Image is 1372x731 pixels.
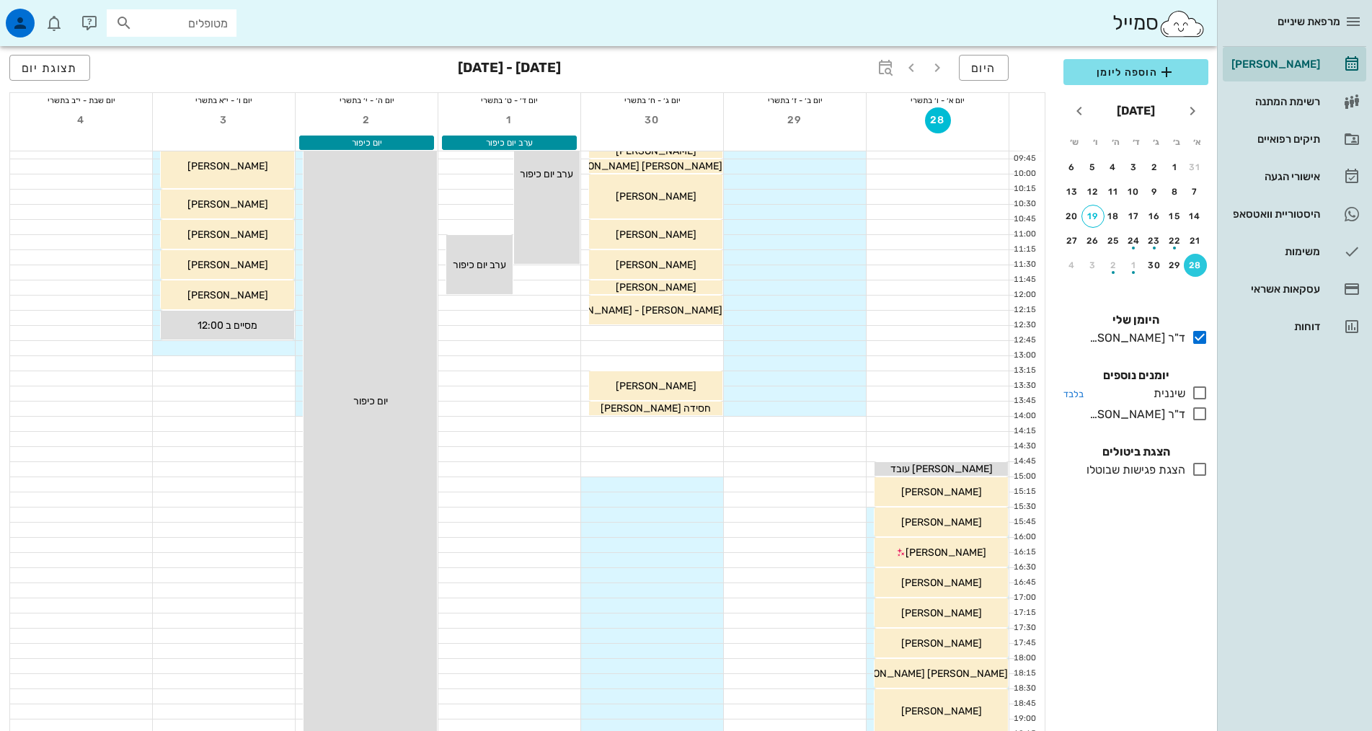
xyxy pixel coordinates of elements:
[959,55,1009,81] button: היום
[1147,130,1166,154] th: ג׳
[616,259,696,271] span: [PERSON_NAME]
[1188,130,1207,154] th: א׳
[1063,367,1208,384] h4: יומנים נוספים
[1143,254,1166,277] button: 30
[782,114,808,126] span: 29
[1164,211,1187,221] div: 15
[1143,187,1166,197] div: 9
[1223,234,1366,269] a: משימות
[1009,410,1039,422] div: 14:00
[1278,15,1340,28] span: מרפאת שיניים
[1126,130,1145,154] th: ד׳
[1009,713,1039,725] div: 19:00
[1009,425,1039,438] div: 14:15
[1106,130,1125,154] th: ה׳
[1081,205,1105,228] button: 19
[1009,395,1039,407] div: 13:45
[1009,546,1039,559] div: 16:15
[782,107,808,133] button: 29
[1229,321,1320,332] div: דוחות
[1061,162,1084,172] div: 6
[1123,236,1146,246] div: 24
[1061,254,1084,277] button: 4
[1061,211,1084,221] div: 20
[1184,162,1207,172] div: 31
[1009,516,1039,528] div: 15:45
[1063,59,1208,85] button: הוספה ליומן
[581,93,723,107] div: יום ג׳ - ח׳ בתשרי
[1143,211,1166,221] div: 16
[438,93,580,107] div: יום ד׳ - ט׳ בתשרי
[68,114,94,126] span: 4
[1223,272,1366,306] a: עסקאות אשראי
[639,107,665,133] button: 30
[1009,365,1039,377] div: 13:15
[1009,335,1039,347] div: 12:45
[486,138,533,148] span: ערב יום כיפור
[1223,197,1366,231] a: תגהיסטוריית וואטסאפ
[1009,319,1039,332] div: 12:30
[1061,187,1084,197] div: 13
[616,281,696,293] span: [PERSON_NAME]
[901,607,982,619] span: [PERSON_NAME]
[1229,58,1320,70] div: [PERSON_NAME]
[1009,153,1039,165] div: 09:45
[1123,254,1146,277] button: 1
[1111,97,1161,125] button: [DATE]
[616,145,696,157] span: [PERSON_NAME]
[10,93,152,107] div: יום שבת - י״ב בתשרי
[1102,187,1125,197] div: 11
[1102,260,1125,270] div: 2
[616,380,696,392] span: [PERSON_NAME]
[1009,607,1039,619] div: 17:15
[1223,122,1366,156] a: תיקים רפואיים
[1009,456,1039,468] div: 14:45
[1009,213,1039,226] div: 10:45
[1009,183,1039,195] div: 10:15
[1009,562,1039,574] div: 16:30
[906,546,986,559] span: [PERSON_NAME]
[1123,162,1146,172] div: 3
[1229,133,1320,145] div: תיקים רפואיים
[1143,229,1166,252] button: 23
[1164,254,1187,277] button: 29
[1229,246,1320,257] div: משימות
[1009,244,1039,256] div: 11:15
[211,114,237,126] span: 3
[1123,180,1146,203] button: 10
[901,637,982,650] span: [PERSON_NAME]
[1184,211,1207,221] div: 14
[1223,47,1366,81] a: [PERSON_NAME]
[1229,96,1320,107] div: רשימת המתנה
[1009,652,1039,665] div: 18:00
[1180,98,1205,124] button: חודש שעבר
[1061,260,1084,270] div: 4
[1009,198,1039,211] div: 10:30
[1102,162,1125,172] div: 4
[1143,205,1166,228] button: 16
[187,198,268,211] span: [PERSON_NAME]
[1081,180,1105,203] button: 12
[1061,229,1084,252] button: 27
[1009,531,1039,544] div: 16:00
[1143,180,1166,203] button: 9
[639,114,665,126] span: 30
[1063,311,1208,329] h4: היומן שלי
[1009,622,1039,634] div: 17:30
[1082,211,1104,221] div: 19
[9,55,90,81] button: תצוגת יום
[1112,8,1205,39] div: סמייל
[1143,162,1166,172] div: 2
[458,55,561,84] h3: [DATE] - [DATE]
[198,319,257,332] span: מסיים ב 12:00
[1123,229,1146,252] button: 24
[1081,236,1105,246] div: 26
[1102,180,1125,203] button: 11
[1102,254,1125,277] button: 2
[1184,254,1207,277] button: 28
[1148,385,1185,402] div: שיננית
[1184,205,1207,228] button: 14
[901,577,982,589] span: [PERSON_NAME]
[43,12,51,20] span: תג
[1085,130,1104,154] th: ו׳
